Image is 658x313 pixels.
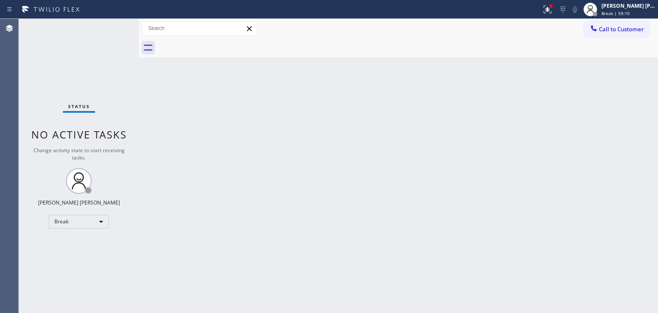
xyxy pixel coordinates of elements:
input: Search [142,21,257,35]
span: Call to Customer [599,25,644,33]
div: [PERSON_NAME] [PERSON_NAME] [601,2,655,9]
span: Change activity state to start receiving tasks. [33,147,125,161]
span: No active tasks [31,127,127,141]
div: Break [49,215,109,229]
span: Break | 59:10 [601,10,630,16]
span: Status [68,103,90,109]
button: Mute [569,3,581,15]
div: [PERSON_NAME] [PERSON_NAME] [38,199,120,206]
button: Call to Customer [584,21,649,37]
